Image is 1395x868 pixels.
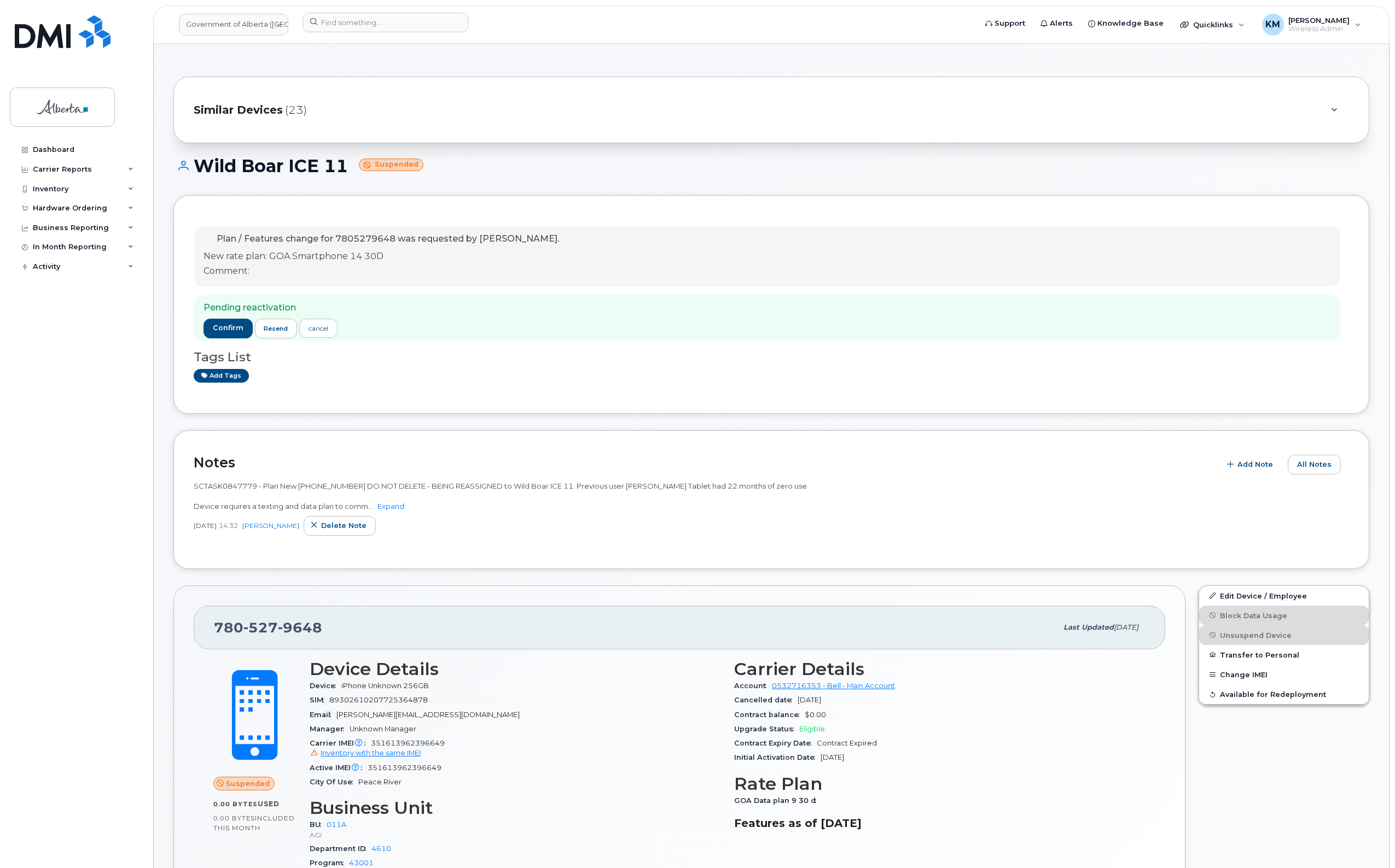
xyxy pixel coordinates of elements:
[258,800,280,808] span: used
[1063,623,1114,631] span: Last updated
[1199,665,1369,684] button: Change IMEI
[285,102,307,118] span: (23)
[264,324,288,333] span: resend
[310,859,349,867] span: Program
[799,725,825,733] span: Eligible
[310,659,721,679] h3: Device Details
[734,753,821,761] span: Initial Activation Date
[368,764,441,772] span: 351613962396649
[217,233,559,244] span: Plan / Features change for 7805279648 was requested by [PERSON_NAME].
[1237,459,1273,470] span: Add Note
[243,619,278,636] span: 527
[310,764,368,772] span: Active IMEI
[194,102,283,118] span: Similar Devices
[734,711,805,719] span: Contract balance
[194,521,217,530] span: [DATE]
[204,265,559,278] p: Comment:
[1199,684,1369,704] button: Available for Redeployment
[194,454,1214,471] h2: Notes
[310,682,341,690] span: Device
[327,820,346,829] a: 011A
[310,739,371,747] span: Carrier IMEI
[321,520,367,531] span: Delete note
[734,774,1146,794] h3: Rate Plan
[194,369,249,383] a: Add tags
[194,482,807,511] span: SCTASK0847779 - Plan New [PHONE_NUMBER] DO NOT DELETE - BEING REASSIGNED to Wild Boar ICE 11. Pre...
[1220,631,1292,639] span: Unsuspend Device
[798,696,821,704] span: [DATE]
[336,711,520,719] span: [PERSON_NAME][EMAIL_ADDRESS][DOMAIN_NAME]
[310,844,371,853] span: Department ID
[341,682,429,690] span: iPhone Unknown 256GB
[219,521,238,530] span: 14:32
[734,817,1146,830] h3: Features as of [DATE]
[817,739,877,747] span: Contract Expired
[278,619,322,636] span: 9648
[309,324,328,333] div: cancel
[214,619,322,636] span: 780
[310,739,721,759] span: 351613962396649
[213,814,295,832] span: included this month
[1297,459,1332,470] span: All Notes
[734,796,822,805] span: GOA Data plan 9 30 d
[1288,455,1341,474] button: All Notes
[173,156,1369,175] h1: Wild Boar ICE 11
[310,711,336,719] span: Email
[310,778,358,786] span: City Of Use
[734,659,1146,679] h3: Carrier Details
[194,350,1349,364] h3: Tags List
[358,778,402,786] span: Peace River
[204,319,253,338] button: confirm
[213,814,255,822] span: 0.00 Bytes
[1220,455,1282,474] button: Add Note
[255,319,298,338] button: resend
[734,696,798,704] span: Cancelled date
[310,830,721,840] p: AGI
[1220,690,1326,699] span: Available for Redeployment
[1199,645,1369,665] button: Transfer to Personal
[1114,623,1138,631] span: [DATE]
[242,521,299,530] a: [PERSON_NAME]
[359,159,423,171] small: Suspended
[734,725,799,733] span: Upgrade Status
[371,844,391,853] a: 4610
[213,323,243,333] span: confirm
[304,516,376,536] button: Delete note
[734,739,817,747] span: Contract Expiry Date
[350,725,416,733] span: Unknown Manager
[377,502,404,511] a: Expand
[349,859,374,867] a: 43001
[321,749,421,757] span: Inventory with the same IMEI
[299,319,338,338] a: cancel
[310,798,721,818] h3: Business Unit
[204,250,559,263] p: New rate plan: GOA Smartphone 14 30D
[821,753,844,761] span: [DATE]
[310,749,421,757] a: Inventory with the same IMEI
[226,778,270,789] span: Suspended
[1199,606,1369,625] button: Block Data Usage
[1199,625,1369,645] button: Unsuspend Device
[805,711,826,719] span: $0.00
[310,725,350,733] span: Manager
[204,302,338,314] p: Pending reactivation
[213,800,258,808] span: 0.00 Bytes
[310,696,329,704] span: SIM
[1199,586,1369,606] a: Edit Device / Employee
[329,696,428,704] span: 89302610207725364878
[772,682,895,690] a: 0532716353 - Bell - Main Account
[734,682,772,690] span: Account
[310,820,327,829] span: BU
